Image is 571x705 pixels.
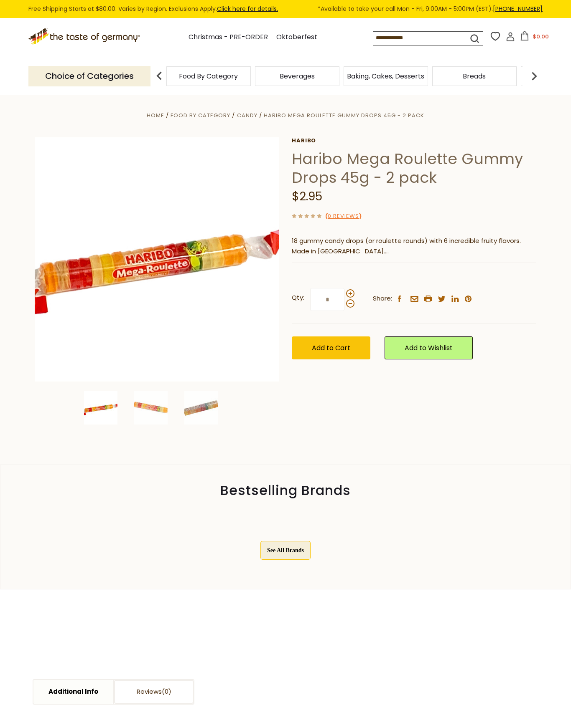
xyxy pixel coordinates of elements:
span: Share: [373,293,392,304]
img: Haribo Mega Roulette Gummy Drops 45g - 2 pack [84,391,117,425]
button: $0.00 [517,31,552,44]
a: Additional Info [33,680,113,704]
img: Haribo Mega Roulette Gummy Drops 45g - 2 pack [184,391,218,425]
input: Qty: [310,288,344,311]
a: Food By Category [179,73,238,79]
a: Oktoberfest [276,32,317,43]
img: Haribo Mega Roulette Gummy Drops 45g - 2 pack [134,391,168,425]
a: 0 Reviews [328,212,359,221]
h1: Haribo Mega Roulette Gummy Drops 45g - 2 pack [292,149,536,187]
a: Add to Wishlist [385,336,473,359]
button: Add to Cart [292,336,370,359]
a: [PHONE_NUMBER] [493,5,543,13]
p: 18 gummy candy drops (or roulette rounds) with 6 incredible fruity flavors. Made in [GEOGRAPHIC_D... [292,236,536,257]
p: Choice of Categories [28,66,150,86]
span: ( ) [325,212,362,220]
a: Christmas - PRE-ORDER [189,32,268,43]
a: Breads [463,73,486,79]
a: Beverages [280,73,315,79]
a: Candy [237,111,257,119]
a: Click here for details. [217,5,278,13]
img: Haribo Mega Roulette Gummy Drops 45g - 2 pack [35,137,279,382]
a: Haribo [292,137,536,144]
a: Reviews [114,680,194,704]
a: Food By Category [171,111,230,119]
span: $0.00 [533,33,549,40]
a: Baking, Cakes, Desserts [347,73,424,79]
img: next arrow [526,68,543,84]
img: previous arrow [151,68,168,84]
span: Add to Cart [312,343,350,353]
div: Free Shipping Starts at $80.00. Varies by Region. Exclusions Apply. [28,4,543,14]
a: Home [147,111,164,119]
button: See All Brands [260,541,311,560]
div: Bestselling Brands [0,486,571,495]
a: Haribo Mega Roulette Gummy Drops 45g - 2 pack [264,111,424,119]
span: *Available to take your call Mon - Fri, 9:00AM - 5:00PM (EST). [318,4,543,14]
strong: Qty: [292,293,304,303]
span: $2.95 [292,188,322,205]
